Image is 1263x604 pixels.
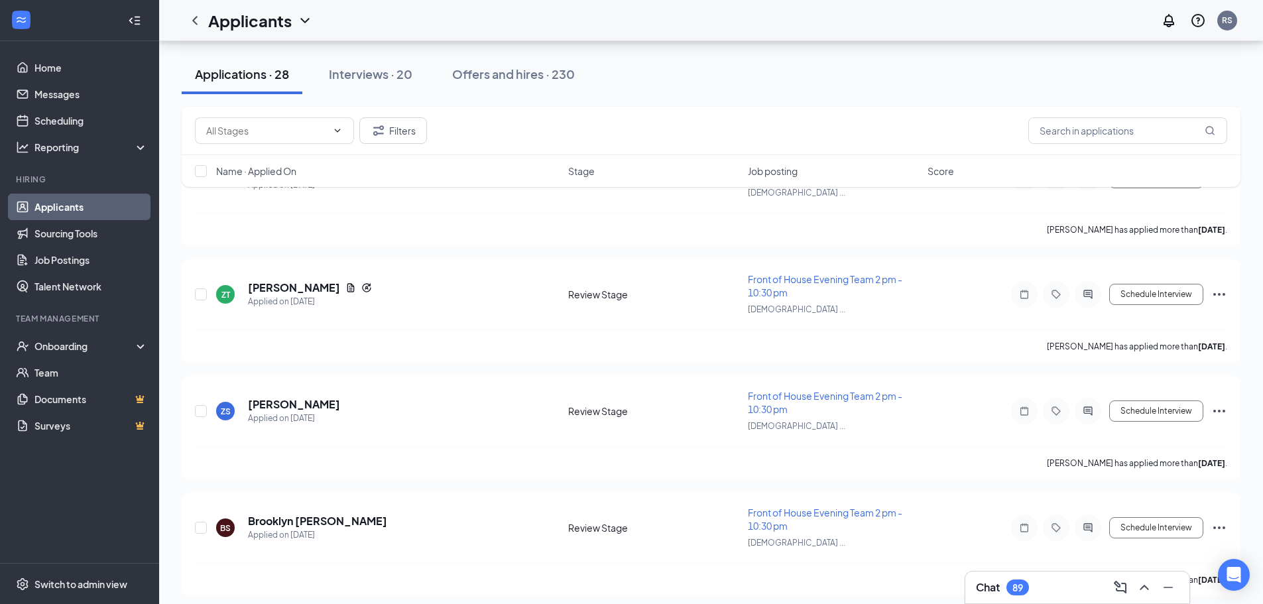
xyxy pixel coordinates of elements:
svg: Minimize [1160,579,1176,595]
h5: [PERSON_NAME] [248,397,340,412]
div: RS [1222,15,1233,26]
a: Job Postings [34,247,148,273]
svg: Note [1016,406,1032,416]
a: Applicants [34,194,148,220]
p: [PERSON_NAME] has applied more than . [1047,341,1227,352]
div: BS [220,522,231,534]
div: Hiring [16,174,145,185]
svg: ChevronDown [297,13,313,29]
span: Front of House Evening Team 2 pm - 10:30 pm [748,390,902,415]
a: Talent Network [34,273,148,300]
div: Offers and hires · 230 [452,66,575,82]
a: Messages [34,81,148,107]
svg: ChevronUp [1136,579,1152,595]
svg: ActiveChat [1080,406,1096,416]
svg: Notifications [1161,13,1177,29]
svg: Reapply [361,282,372,293]
button: Schedule Interview [1109,517,1203,538]
span: Name · Applied On [216,164,296,178]
svg: Tag [1048,406,1064,416]
div: Applied on [DATE] [248,528,387,542]
svg: Analysis [16,141,29,154]
svg: WorkstreamLogo [15,13,28,27]
button: Schedule Interview [1109,284,1203,305]
div: Applications · 28 [195,66,289,82]
svg: ActiveChat [1080,289,1096,300]
h3: Chat [976,580,1000,595]
div: Applied on [DATE] [248,412,340,425]
button: Schedule Interview [1109,400,1203,422]
span: Stage [568,164,595,178]
div: Reporting [34,141,149,154]
svg: Tag [1048,522,1064,533]
div: Interviews · 20 [329,66,412,82]
svg: Ellipses [1211,286,1227,302]
div: ZS [221,406,231,417]
svg: Filter [371,123,387,139]
svg: Document [345,282,356,293]
span: Front of House Evening Team 2 pm - 10:30 pm [748,507,902,532]
svg: ChevronLeft [187,13,203,29]
svg: QuestionInfo [1190,13,1206,29]
svg: ChevronDown [332,125,343,136]
svg: MagnifyingGlass [1205,125,1215,136]
span: Job posting [748,164,798,178]
div: Switch to admin view [34,577,127,591]
a: Home [34,54,148,81]
svg: Ellipses [1211,520,1227,536]
button: Minimize [1158,577,1179,598]
div: Onboarding [34,339,137,353]
span: [DEMOGRAPHIC_DATA] ... [748,304,845,314]
svg: Tag [1048,289,1064,300]
svg: Settings [16,577,29,591]
b: [DATE] [1198,341,1225,351]
span: Score [928,164,954,178]
svg: Ellipses [1211,403,1227,419]
a: DocumentsCrown [34,386,148,412]
p: [PERSON_NAME] has applied more than . [1047,224,1227,235]
a: Scheduling [34,107,148,134]
button: ChevronUp [1134,577,1155,598]
input: All Stages [206,123,327,138]
div: Review Stage [568,288,740,301]
div: 89 [1012,582,1023,593]
input: Search in applications [1028,117,1227,144]
a: Team [34,359,148,386]
span: Front of House Evening Team 2 pm - 10:30 pm [748,273,902,298]
div: Applied on [DATE] [248,295,372,308]
svg: UserCheck [16,339,29,353]
a: Sourcing Tools [34,220,148,247]
div: Review Stage [568,404,740,418]
span: [DEMOGRAPHIC_DATA] ... [748,421,845,431]
svg: Collapse [128,14,141,27]
button: Filter Filters [359,117,427,144]
h1: Applicants [208,9,292,32]
div: Open Intercom Messenger [1218,559,1250,591]
svg: ComposeMessage [1113,579,1128,595]
span: [DEMOGRAPHIC_DATA] ... [748,538,845,548]
svg: ActiveChat [1080,522,1096,533]
b: [DATE] [1198,575,1225,585]
b: [DATE] [1198,458,1225,468]
div: Review Stage [568,521,740,534]
svg: Note [1016,522,1032,533]
svg: Note [1016,289,1032,300]
p: [PERSON_NAME] has applied more than . [1047,457,1227,469]
a: SurveysCrown [34,412,148,439]
div: ZT [221,289,230,300]
div: Team Management [16,313,145,324]
button: ComposeMessage [1110,577,1131,598]
h5: Brooklyn [PERSON_NAME] [248,514,387,528]
b: [DATE] [1198,225,1225,235]
h5: [PERSON_NAME] [248,280,340,295]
